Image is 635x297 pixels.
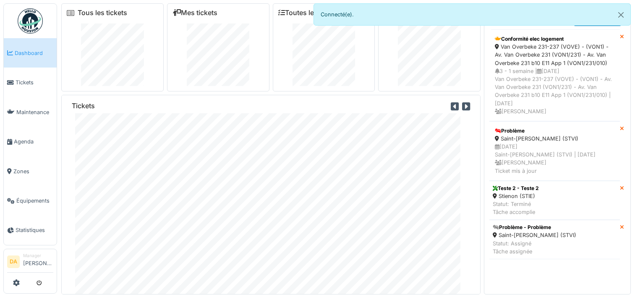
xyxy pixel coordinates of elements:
[172,9,217,17] a: Mes tickets
[7,253,53,273] a: DA Manager[PERSON_NAME]
[495,67,614,115] div: 3 - 1 semaine | [DATE] Van Overbeke 231-237 (VOVE) - (VON1) - Av. Van Overbeke 231 (VON1/231) - A...
[4,156,57,186] a: Zones
[495,43,614,67] div: Van Overbeke 231-237 (VOVE) - (VON1) - Av. Van Overbeke 231 (VON1/231) - Av. Van Overbeke 231 b10...
[78,9,127,17] a: Tous les tickets
[4,68,57,97] a: Tickets
[16,226,53,234] span: Statistiques
[7,255,20,268] li: DA
[4,38,57,68] a: Dashboard
[314,3,631,26] div: Connecté(e).
[4,216,57,245] a: Statistiques
[16,197,53,205] span: Équipements
[18,8,43,34] img: Badge_color-CXgf-gQk.svg
[4,97,57,127] a: Maintenance
[493,240,576,255] div: Statut: Assigné Tâche assignée
[72,102,95,110] h6: Tickets
[495,135,614,143] div: Saint-[PERSON_NAME] (STVI)
[4,186,57,215] a: Équipements
[16,108,53,116] span: Maintenance
[611,4,630,26] button: Close
[493,200,539,216] div: Statut: Terminé Tâche accomplie
[15,49,53,57] span: Dashboard
[489,29,620,121] a: Conformité elec logement Van Overbeke 231-237 (VOVE) - (VON1) - Av. Van Overbeke 231 (VON1/231) -...
[493,224,576,231] div: Problème - Problème
[495,127,614,135] div: Problème
[489,121,620,181] a: Problème Saint-[PERSON_NAME] (STVI) [DATE]Saint-[PERSON_NAME] (STVI) | [DATE] [PERSON_NAME]Ticket...
[14,138,53,146] span: Agenda
[13,167,53,175] span: Zones
[16,78,53,86] span: Tickets
[489,220,620,259] a: Problème - Problème Saint-[PERSON_NAME] (STVI) Statut: AssignéTâche assignée
[493,231,576,239] div: Saint-[PERSON_NAME] (STVI)
[489,181,620,220] a: Teste 2 - Teste 2 Stienon (STIE) Statut: TerminéTâche accomplie
[493,185,539,192] div: Teste 2 - Teste 2
[4,127,57,156] a: Agenda
[278,9,341,17] a: Toutes les tâches
[495,143,614,175] div: [DATE] Saint-[PERSON_NAME] (STVI) | [DATE] [PERSON_NAME] Ticket mis à jour
[493,192,539,200] div: Stienon (STIE)
[495,35,614,43] div: Conformité elec logement
[23,253,53,271] li: [PERSON_NAME]
[23,253,53,259] div: Manager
